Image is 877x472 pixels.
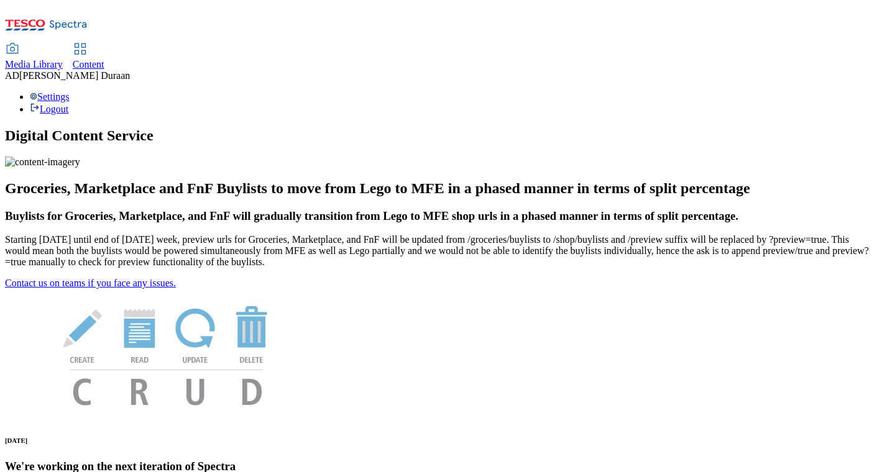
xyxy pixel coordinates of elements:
[5,278,176,288] a: Contact us on teams if you face any issues.
[5,234,872,268] p: Starting [DATE] until end of [DATE] week, preview urls for Groceries, Marketplace, and FnF will b...
[5,209,872,223] h3: Buylists for Groceries, Marketplace, and FnF will gradually transition from Lego to MFE shop urls...
[5,437,872,444] h6: [DATE]
[5,70,19,81] span: AD
[5,180,872,197] h2: Groceries, Marketplace and FnF Buylists to move from Lego to MFE in a phased manner in terms of s...
[19,70,130,81] span: [PERSON_NAME] Duraan
[5,59,63,70] span: Media Library
[30,91,70,102] a: Settings
[5,157,80,168] img: content-imagery
[5,127,872,144] h1: Digital Content Service
[5,44,63,70] a: Media Library
[5,289,328,419] img: News Image
[30,104,68,114] a: Logout
[73,59,104,70] span: Content
[73,44,104,70] a: Content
